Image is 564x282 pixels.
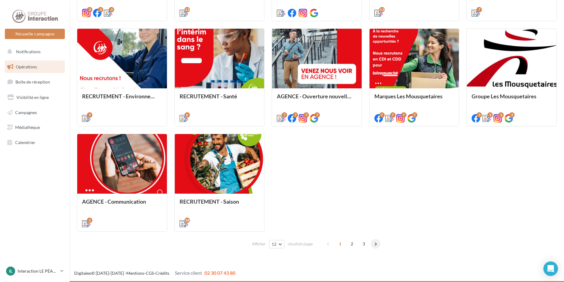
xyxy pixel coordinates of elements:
span: Boîte de réception [15,79,50,84]
span: 3 [359,239,369,249]
span: Visibilité en ligne [16,95,49,100]
div: Marques Les Mousquetaires [374,93,454,105]
div: 3 [87,7,92,12]
span: Médiathèque [15,125,40,130]
div: 3 [476,112,482,118]
span: 12 [272,242,277,247]
span: Afficher [252,241,266,247]
div: 3 [109,7,114,12]
a: Mentions [126,271,144,276]
div: 7 [304,112,309,118]
span: Opérations [16,64,37,69]
a: CGS [146,271,154,276]
div: 7 [476,7,482,12]
div: 6 [184,112,190,118]
div: 7 [293,112,298,118]
div: 9 [87,112,92,118]
div: Groupe Les Mousquetaires [472,93,552,105]
a: Médiathèque [4,121,66,134]
span: 2 [347,239,357,249]
a: Calendrier [4,136,66,149]
button: 12 [269,240,284,248]
a: IL Interaction LE PÉAGE DE ROUSSILLON [5,265,65,277]
a: Digitaleo [74,271,91,276]
a: Boîte de réception [4,75,66,88]
div: 7 [282,112,287,118]
div: 3 [498,112,504,118]
div: RECRUTEMENT - Santé [180,93,260,105]
button: Nouvelle campagne [5,29,65,39]
span: IL [9,268,12,274]
a: Visibilité en ligne [4,91,66,104]
div: RECRUTEMENT - Saison [180,198,260,211]
a: Campagnes [4,106,66,119]
div: 7 [412,112,417,118]
div: 18 [184,218,190,223]
div: AGENCE - Communication [82,198,162,211]
a: Crédits [155,271,169,276]
div: 3 [509,112,515,118]
div: 2 [87,218,92,223]
div: AGENCE - Ouverture nouvelle agence [277,93,357,105]
div: RECRUTEMENT - Environnement [82,93,162,105]
div: 7 [314,112,320,118]
div: 13 [379,7,385,12]
span: Service client [175,270,202,276]
button: Notifications [4,45,64,58]
div: 7 [390,112,396,118]
span: © [DATE]-[DATE] - - - [74,271,235,276]
a: Opérations [4,61,66,73]
span: résultats/page [288,241,313,247]
div: 7 [379,112,385,118]
span: Campagnes [15,110,37,115]
div: 3 [98,7,103,12]
p: Interaction LE PÉAGE DE ROUSSILLON [18,268,58,274]
span: Calendrier [15,140,35,145]
div: 3 [487,112,493,118]
div: 13 [184,7,190,12]
span: 1 [335,239,345,249]
div: Open Intercom Messenger [543,261,558,276]
div: 7 [401,112,406,118]
span: Notifications [16,49,41,54]
span: 02 30 07 43 80 [204,270,235,276]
